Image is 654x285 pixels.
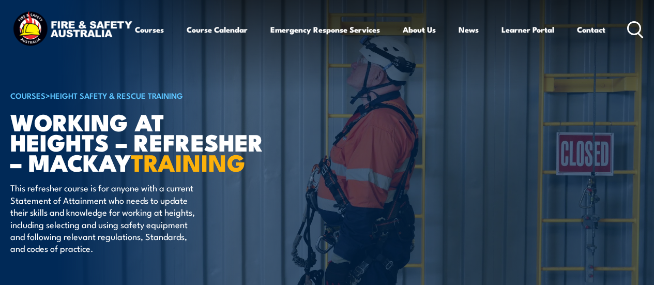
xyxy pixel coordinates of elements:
h1: Working at heights – refresher – Mackay [10,111,266,172]
a: Courses [135,17,164,42]
a: Learner Portal [501,17,554,42]
a: Course Calendar [187,17,248,42]
h6: > [10,89,266,101]
p: This refresher course is for anyone with a current Statement of Attainment who needs to update th... [10,182,199,254]
a: News [459,17,479,42]
a: About Us [403,17,436,42]
a: Height Safety & Rescue Training [50,89,183,101]
a: Contact [577,17,605,42]
a: COURSES [10,89,45,101]
a: Emergency Response Services [270,17,380,42]
strong: TRAINING [131,144,246,179]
